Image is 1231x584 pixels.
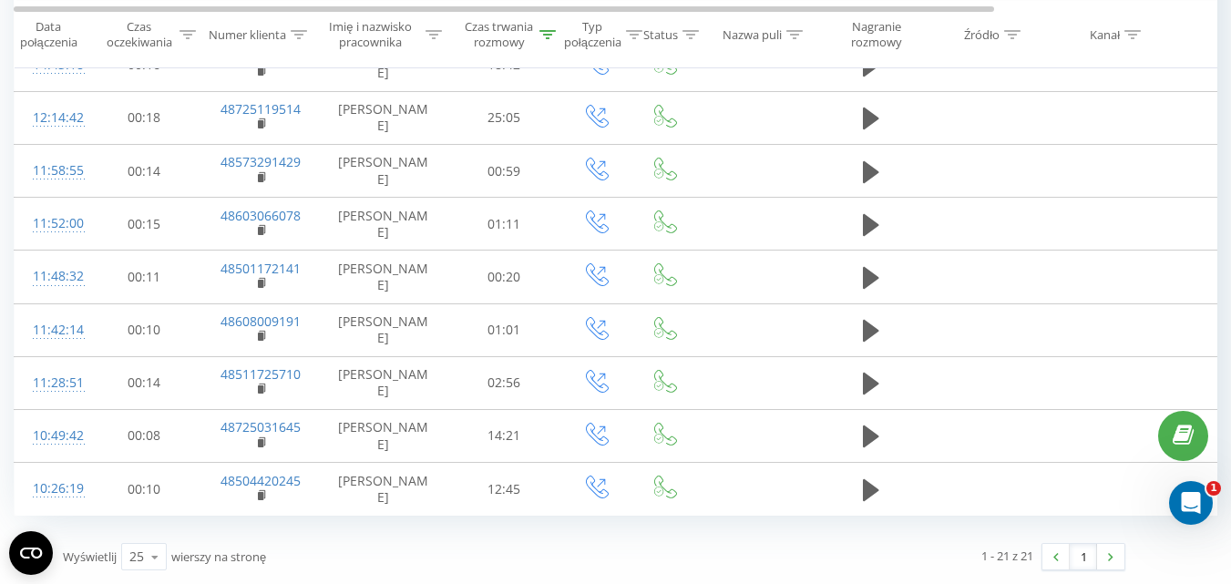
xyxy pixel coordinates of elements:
[209,26,286,42] div: Numer klienta
[33,206,69,241] div: 11:52:00
[87,91,201,144] td: 00:18
[87,251,201,303] td: 00:11
[447,303,561,356] td: 01:01
[447,409,561,462] td: 14:21
[447,463,561,516] td: 12:45
[103,19,175,50] div: Czas oczekiwania
[221,472,301,489] a: 48504420245
[129,548,144,566] div: 25
[87,198,201,251] td: 00:15
[171,548,266,565] span: wierszy na stronę
[320,303,447,356] td: [PERSON_NAME]
[15,19,82,50] div: Data połączenia
[33,153,69,189] div: 11:58:55
[221,418,301,435] a: 48725031645
[723,26,782,42] div: Nazwa puli
[221,100,301,118] a: 48725119514
[33,365,69,401] div: 11:28:51
[221,207,301,224] a: 48603066078
[447,356,561,409] td: 02:56
[221,365,301,383] a: 48511725710
[1090,26,1120,42] div: Kanał
[832,19,920,50] div: Nagranie rozmowy
[87,463,201,516] td: 00:10
[643,26,678,42] div: Status
[87,145,201,198] td: 00:14
[33,312,69,348] div: 11:42:14
[221,312,301,330] a: 48608009191
[1206,481,1221,496] span: 1
[320,198,447,251] td: [PERSON_NAME]
[320,356,447,409] td: [PERSON_NAME]
[564,19,621,50] div: Typ połączenia
[221,260,301,277] a: 48501172141
[320,91,447,144] td: [PERSON_NAME]
[1070,544,1097,569] a: 1
[320,251,447,303] td: [PERSON_NAME]
[447,91,561,144] td: 25:05
[33,259,69,294] div: 11:48:32
[1169,481,1213,525] iframe: Intercom live chat
[447,145,561,198] td: 00:59
[9,531,53,575] button: Open CMP widget
[320,463,447,516] td: [PERSON_NAME]
[87,409,201,462] td: 00:08
[87,356,201,409] td: 00:14
[447,251,561,303] td: 00:20
[320,145,447,198] td: [PERSON_NAME]
[320,409,447,462] td: [PERSON_NAME]
[33,100,69,136] div: 12:14:42
[981,547,1033,565] div: 1 - 21 z 21
[33,471,69,507] div: 10:26:19
[964,26,1000,42] div: Źródło
[87,303,201,356] td: 00:10
[33,418,69,454] div: 10:49:42
[63,548,117,565] span: Wyświetlij
[221,153,301,170] a: 48573291429
[463,19,535,50] div: Czas trwania rozmowy
[447,198,561,251] td: 01:11
[320,19,422,50] div: Imię i nazwisko pracownika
